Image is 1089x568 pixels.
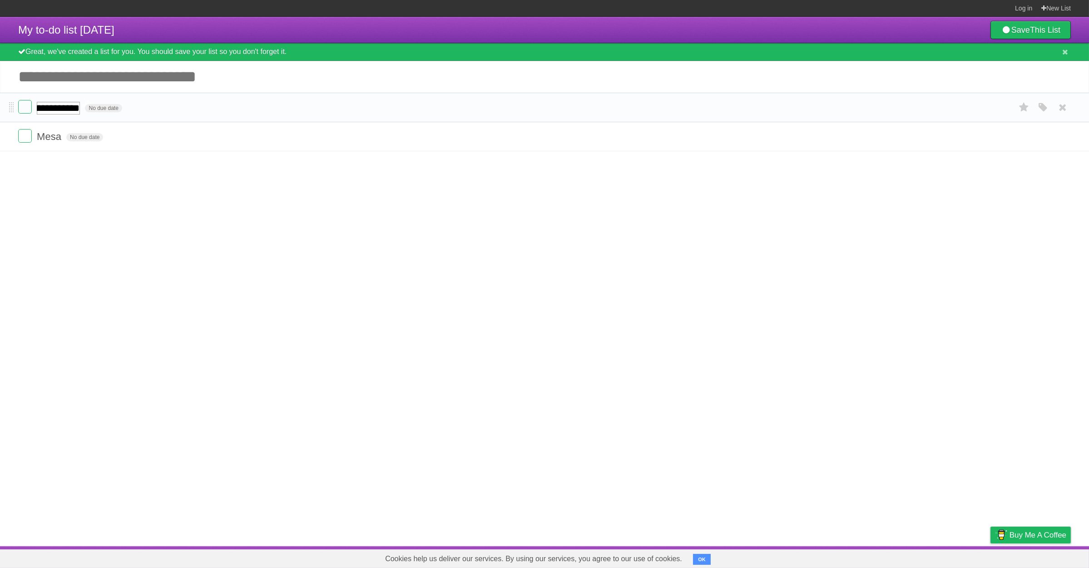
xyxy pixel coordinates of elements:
[693,554,711,565] button: OK
[376,550,691,568] span: Cookies help us deliver our services. By using our services, you agree to our use of cookies.
[995,527,1007,543] img: Buy me a coffee
[66,133,103,141] span: No due date
[1015,100,1033,115] label: Star task
[948,548,968,566] a: Terms
[990,21,1071,39] a: SaveThis List
[18,100,32,114] label: Done
[990,527,1071,543] a: Buy me a coffee
[900,548,936,566] a: Developers
[18,24,114,36] span: My to-do list [DATE]
[979,548,1002,566] a: Privacy
[85,104,122,112] span: No due date
[870,548,889,566] a: About
[1010,527,1066,543] span: Buy me a coffee
[18,129,32,143] label: Done
[1030,25,1060,35] b: This List
[1014,548,1071,566] a: Suggest a feature
[37,131,64,142] span: Mesa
